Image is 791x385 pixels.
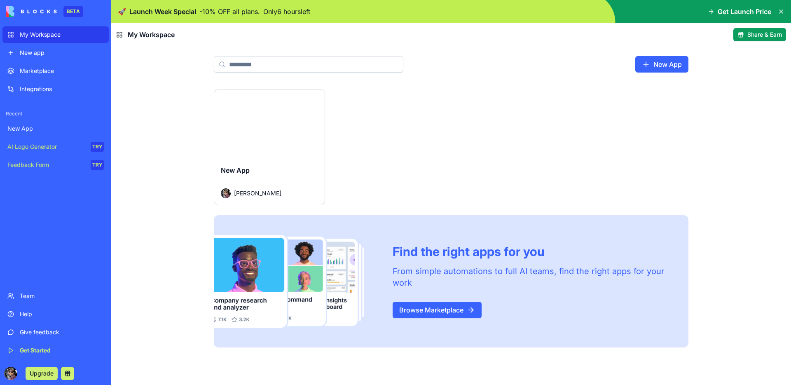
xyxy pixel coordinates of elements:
[91,142,104,152] div: TRY
[2,81,109,97] a: Integrations
[221,166,250,174] span: New App
[2,139,109,155] a: AI Logo GeneratorTRY
[20,292,104,300] div: Team
[2,45,109,61] a: New app
[20,310,104,318] div: Help
[393,302,482,318] a: Browse Marketplace
[263,7,310,16] p: Only 6 hours left
[221,188,231,198] img: Avatar
[214,89,325,205] a: New AppAvatar[PERSON_NAME]
[63,6,83,17] div: BETA
[2,157,109,173] a: Feedback FormTRY
[7,143,85,151] div: AI Logo Generator
[129,7,196,16] span: Launch Week Special
[635,56,688,73] a: New App
[20,85,104,93] div: Integrations
[26,367,58,380] button: Upgrade
[4,367,17,380] img: ACg8ocIGc8M8KOI4aYxjz8pxxHO7mEJRKza4cBcZILVS-zyLfMexxrR_CA=s96-c
[214,235,379,328] img: Frame_181_egmpey.png
[20,31,104,39] div: My Workspace
[234,189,281,197] span: [PERSON_NAME]
[733,28,786,41] button: Share & Earn
[7,161,85,169] div: Feedback Form
[2,306,109,322] a: Help
[118,7,126,16] span: 🚀
[393,244,669,259] div: Find the right apps for you
[2,342,109,359] a: Get Started
[2,120,109,137] a: New App
[26,369,58,377] a: Upgrade
[6,6,83,17] a: BETA
[20,49,104,57] div: New app
[747,31,782,39] span: Share & Earn
[128,30,175,40] span: My Workspace
[718,7,771,16] span: Get Launch Price
[2,324,109,340] a: Give feedback
[6,6,57,17] img: logo
[393,265,669,289] div: From simple automations to full AI teams, find the right apps for your work
[199,7,260,16] p: - 10 % OFF all plans.
[91,160,104,170] div: TRY
[20,328,104,336] div: Give feedback
[2,26,109,43] a: My Workspace
[20,346,104,354] div: Get Started
[7,124,104,133] div: New App
[2,63,109,79] a: Marketplace
[2,288,109,304] a: Team
[20,67,104,75] div: Marketplace
[2,110,109,117] span: Recent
